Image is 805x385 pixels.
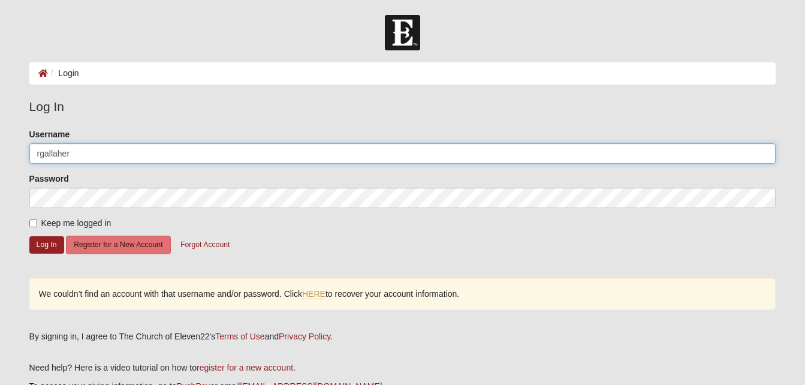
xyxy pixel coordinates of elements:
a: HERE [302,289,325,299]
label: Password [29,173,69,185]
div: We couldn’t find an account with that username and/or password. Click to recover your account inf... [29,278,776,310]
div: By signing in, I agree to The Church of Eleven22's and . [29,330,776,343]
li: Login [48,67,79,80]
legend: Log In [29,97,776,116]
p: Need help? Here is a video tutorial on how to . [29,362,776,374]
button: Register for a New Account [66,236,170,254]
a: Privacy Policy [279,332,330,341]
label: Username [29,128,70,140]
button: Log In [29,236,64,254]
span: Keep me logged in [41,218,111,228]
input: Keep me logged in [29,219,37,227]
a: Terms of Use [215,332,264,341]
button: Forgot Account [173,236,237,254]
a: register for a new account [197,363,293,372]
img: Church of Eleven22 Logo [385,15,420,50]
